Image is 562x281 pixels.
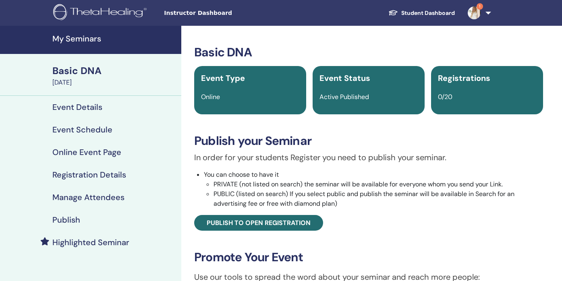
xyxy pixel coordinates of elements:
h4: Highlighted Seminar [52,238,129,247]
h3: Publish your Seminar [194,134,543,148]
h4: My Seminars [52,34,176,43]
span: Publish to open registration [207,219,311,227]
span: Event Status [319,73,370,83]
h4: Event Schedule [52,125,112,134]
img: logo.png [53,4,149,22]
div: [DATE] [52,78,176,87]
h4: Online Event Page [52,147,121,157]
span: Instructor Dashboard [164,9,285,17]
h4: Event Details [52,102,102,112]
img: graduation-cap-white.svg [388,9,398,16]
img: default.jpg [468,6,481,19]
h3: Promote Your Event [194,250,543,264]
span: 0/20 [438,93,452,101]
span: Online [201,93,220,101]
h3: Basic DNA [194,45,543,60]
div: Basic DNA [52,64,176,78]
span: Registrations [438,73,490,83]
h4: Publish [52,215,80,225]
span: Active Published [319,93,369,101]
li: PRIVATE (not listed on search) the seminar will be available for everyone whom you send your Link. [214,180,543,189]
span: 1 [477,3,483,10]
a: Basic DNA[DATE] [48,64,181,87]
h4: Registration Details [52,170,126,180]
a: Student Dashboard [382,6,461,21]
span: Event Type [201,73,245,83]
p: In order for your students Register you need to publish your seminar. [194,151,543,163]
li: PUBLIC (listed on search) If you select public and publish the seminar will be available in Searc... [214,189,543,209]
h4: Manage Attendees [52,192,124,202]
a: Publish to open registration [194,215,323,231]
li: You can choose to have it [204,170,543,209]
